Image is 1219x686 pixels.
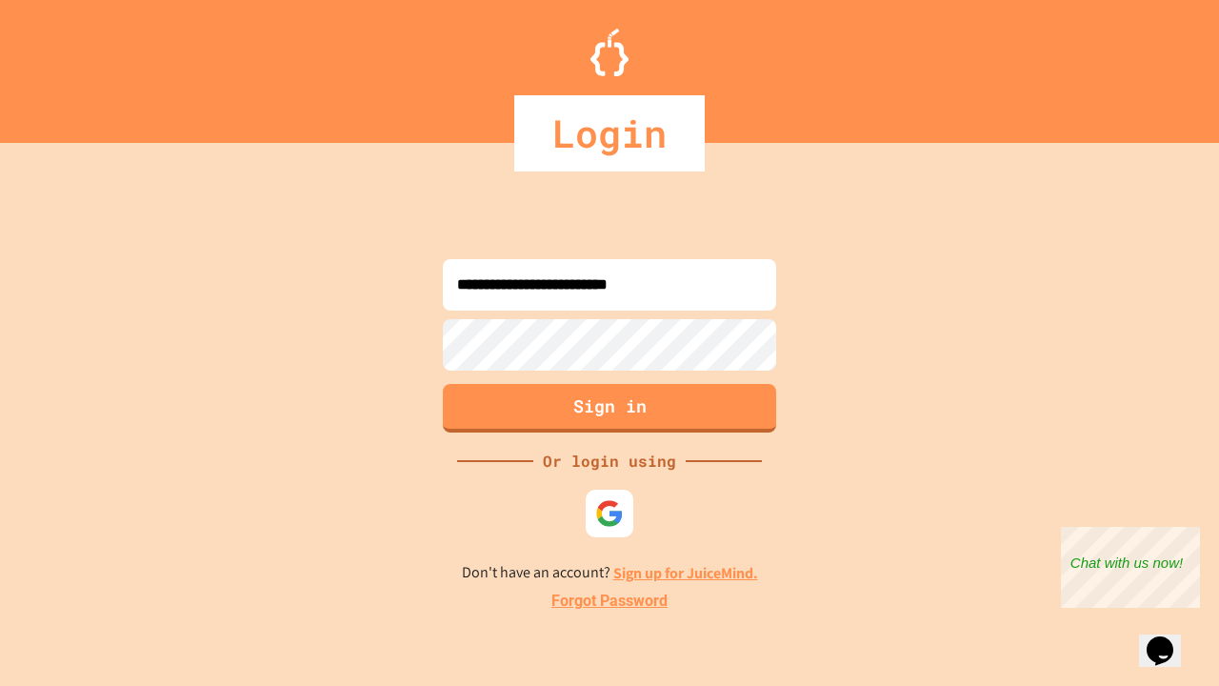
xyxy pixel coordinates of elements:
iframe: chat widget [1139,610,1200,667]
iframe: chat widget [1061,527,1200,608]
button: Sign in [443,384,776,433]
img: google-icon.svg [595,499,624,528]
img: Logo.svg [590,29,629,76]
p: Don't have an account? [462,561,758,585]
div: Or login using [533,450,686,473]
div: Login [514,95,705,171]
a: Forgot Password [551,590,668,613]
a: Sign up for JuiceMind. [613,563,758,583]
